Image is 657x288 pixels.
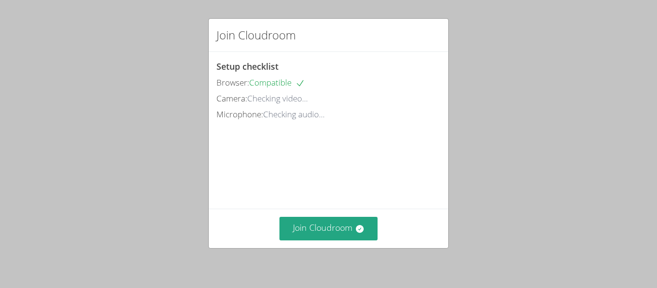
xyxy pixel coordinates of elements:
[247,93,308,104] span: Checking video...
[216,77,249,88] span: Browser:
[216,93,247,104] span: Camera:
[216,26,296,44] h2: Join Cloudroom
[279,217,378,240] button: Join Cloudroom
[249,77,305,88] span: Compatible
[216,61,278,72] span: Setup checklist
[216,109,263,120] span: Microphone:
[263,109,325,120] span: Checking audio...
